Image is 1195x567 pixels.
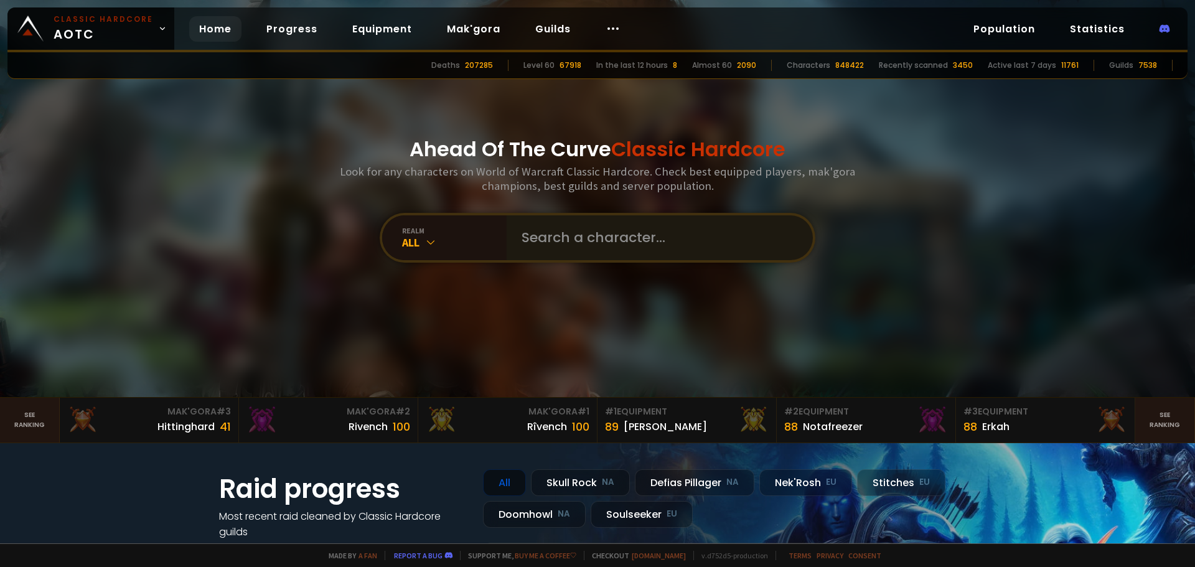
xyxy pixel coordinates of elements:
[396,405,410,418] span: # 2
[737,60,756,71] div: 2090
[426,405,589,418] div: Mak'Gora
[560,60,581,71] div: 67918
[410,134,785,164] h1: Ahead Of The Curve
[483,501,586,528] div: Doomhowl
[483,469,526,496] div: All
[60,398,239,443] a: Mak'Gora#3Hittinghard41
[787,60,830,71] div: Characters
[963,418,977,435] div: 88
[531,469,630,496] div: Skull Rock
[605,405,769,418] div: Equipment
[219,469,468,508] h1: Raid progress
[523,60,555,71] div: Level 60
[527,419,567,434] div: Rîvench
[591,501,693,528] div: Soulseeker
[321,551,377,560] span: Made by
[826,476,836,489] small: EU
[624,419,707,434] div: [PERSON_NAME]
[256,16,327,42] a: Progress
[963,405,1127,418] div: Equipment
[784,405,799,418] span: # 2
[982,419,1010,434] div: Erkah
[777,398,956,443] a: #2Equipment88Notafreezer
[963,16,1045,42] a: Population
[784,418,798,435] div: 88
[956,398,1135,443] a: #3Equipment88Erkah
[953,60,973,71] div: 3450
[1138,60,1157,71] div: 7538
[431,60,460,71] div: Deaths
[219,540,300,555] a: See all progress
[349,419,388,434] div: Rivench
[817,551,843,560] a: Privacy
[919,476,930,489] small: EU
[611,135,785,163] span: Classic Hardcore
[358,551,377,560] a: a fan
[693,551,768,560] span: v. d752d5 - production
[54,14,153,44] span: AOTC
[402,235,507,250] div: All
[835,60,864,71] div: 848422
[803,419,863,434] div: Notafreezer
[239,398,418,443] a: Mak'Gora#2Rivench100
[1060,16,1135,42] a: Statistics
[667,508,677,520] small: EU
[848,551,881,560] a: Consent
[246,405,410,418] div: Mak'Gora
[7,7,174,50] a: Classic HardcoreAOTC
[437,16,510,42] a: Mak'gora
[157,419,215,434] div: Hittinghard
[335,164,860,193] h3: Look for any characters on World of Warcraft Classic Hardcore. Check best equipped players, mak'g...
[784,405,948,418] div: Equipment
[514,215,798,260] input: Search a character...
[465,60,493,71] div: 207285
[402,226,507,235] div: realm
[597,398,777,443] a: #1Equipment89[PERSON_NAME]
[220,418,231,435] div: 41
[460,551,576,560] span: Support me,
[558,508,570,520] small: NA
[572,418,589,435] div: 100
[342,16,422,42] a: Equipment
[67,405,231,418] div: Mak'Gora
[418,398,597,443] a: Mak'Gora#1Rîvench100
[692,60,732,71] div: Almost 60
[988,60,1056,71] div: Active last 7 days
[525,16,581,42] a: Guilds
[515,551,576,560] a: Buy me a coffee
[635,469,754,496] div: Defias Pillager
[217,405,231,418] span: # 3
[596,60,668,71] div: In the last 12 hours
[789,551,812,560] a: Terms
[1061,60,1079,71] div: 11761
[189,16,241,42] a: Home
[54,14,153,25] small: Classic Hardcore
[578,405,589,418] span: # 1
[759,469,852,496] div: Nek'Rosh
[605,405,617,418] span: # 1
[632,551,686,560] a: [DOMAIN_NAME]
[584,551,686,560] span: Checkout
[879,60,948,71] div: Recently scanned
[963,405,978,418] span: # 3
[726,476,739,489] small: NA
[1135,398,1195,443] a: Seeranking
[1109,60,1133,71] div: Guilds
[857,469,945,496] div: Stitches
[393,418,410,435] div: 100
[394,551,443,560] a: Report a bug
[673,60,677,71] div: 8
[602,476,614,489] small: NA
[605,418,619,435] div: 89
[219,508,468,540] h4: Most recent raid cleaned by Classic Hardcore guilds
